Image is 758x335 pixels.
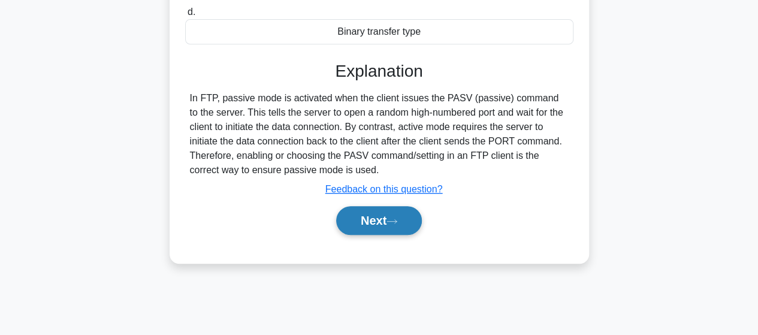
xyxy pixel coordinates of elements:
[188,7,195,17] span: d.
[336,206,422,235] button: Next
[325,184,443,194] a: Feedback on this question?
[185,19,573,44] div: Binary transfer type
[192,61,566,82] h3: Explanation
[190,91,569,177] div: In FTP, passive mode is activated when the client issues the PASV (passive) command to the server...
